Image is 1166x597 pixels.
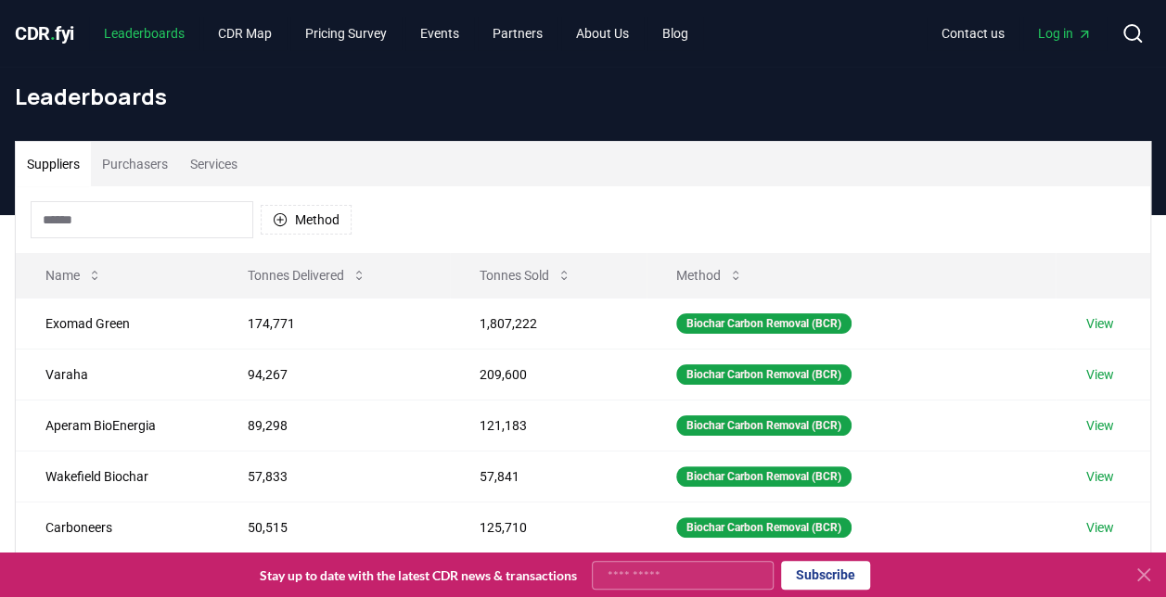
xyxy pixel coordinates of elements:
[16,349,218,400] td: Varaha
[676,415,852,436] div: Biochar Carbon Removal (BCR)
[1023,17,1107,50] a: Log in
[261,205,352,235] button: Method
[1085,416,1113,435] a: View
[450,451,647,502] td: 57,841
[1085,314,1113,333] a: View
[676,466,852,487] div: Biochar Carbon Removal (BCR)
[218,451,450,502] td: 57,833
[16,502,218,553] td: Carboneers
[218,349,450,400] td: 94,267
[15,82,1151,111] h1: Leaderboards
[478,17,557,50] a: Partners
[450,502,647,553] td: 125,710
[561,17,644,50] a: About Us
[927,17,1107,50] nav: Main
[16,142,91,186] button: Suppliers
[1085,365,1113,384] a: View
[16,298,218,349] td: Exomad Green
[1038,24,1092,43] span: Log in
[450,298,647,349] td: 1,807,222
[31,257,117,294] button: Name
[91,142,179,186] button: Purchasers
[1085,518,1113,537] a: View
[465,257,586,294] button: Tonnes Sold
[179,142,249,186] button: Services
[218,502,450,553] td: 50,515
[927,17,1019,50] a: Contact us
[405,17,474,50] a: Events
[661,257,758,294] button: Method
[450,349,647,400] td: 209,600
[290,17,402,50] a: Pricing Survey
[15,22,74,44] span: CDR fyi
[676,364,852,385] div: Biochar Carbon Removal (BCR)
[1085,467,1113,486] a: View
[89,17,703,50] nav: Main
[50,22,56,44] span: .
[218,400,450,451] td: 89,298
[676,517,852,538] div: Biochar Carbon Removal (BCR)
[16,400,218,451] td: Aperam BioEnergia
[89,17,199,50] a: Leaderboards
[15,20,74,46] a: CDR.fyi
[218,298,450,349] td: 174,771
[450,400,647,451] td: 121,183
[676,313,852,334] div: Biochar Carbon Removal (BCR)
[233,257,381,294] button: Tonnes Delivered
[16,451,218,502] td: Wakefield Biochar
[647,17,703,50] a: Blog
[203,17,287,50] a: CDR Map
